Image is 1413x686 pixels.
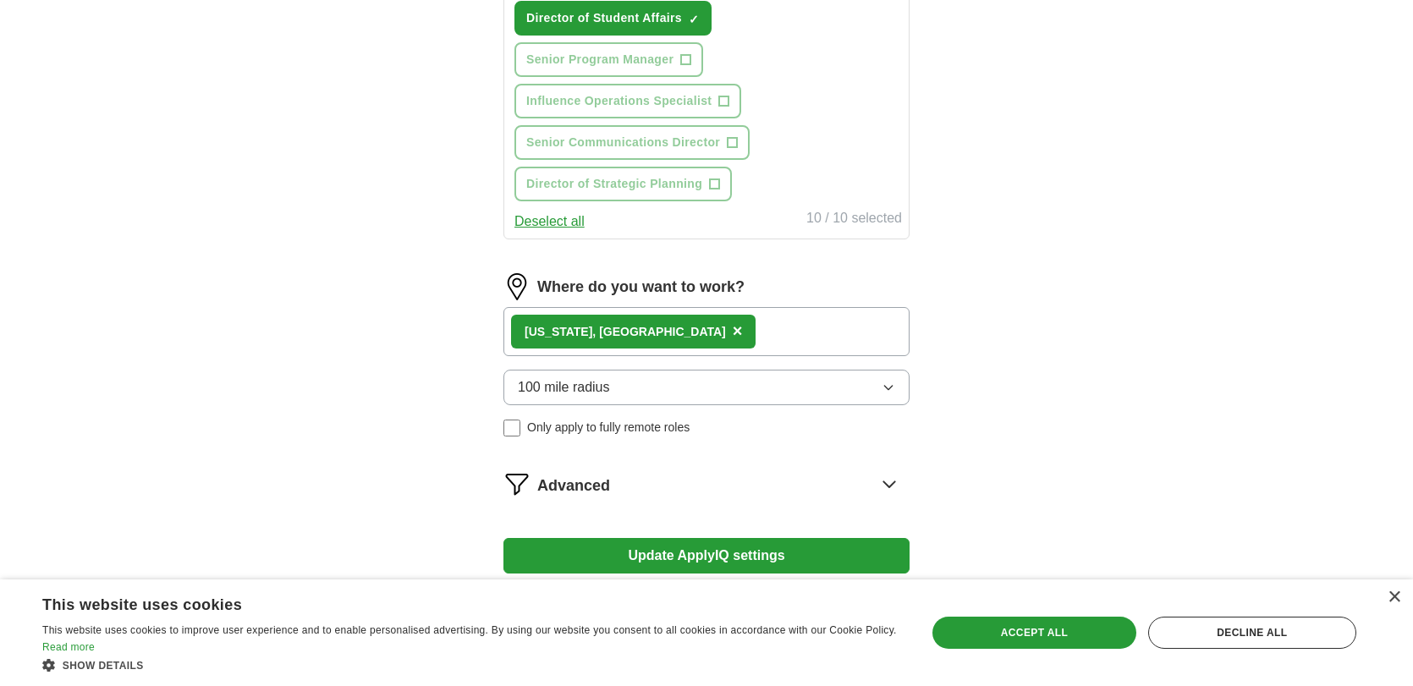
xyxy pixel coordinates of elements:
button: × [733,319,743,344]
span: Director of Strategic Planning [526,175,702,193]
span: 100 mile radius [518,377,610,398]
div: Close [1388,591,1400,604]
label: Where do you want to work? [537,276,745,299]
span: Only apply to fully remote roles [527,419,690,436]
div: 10 / 10 selected [806,208,902,232]
span: Advanced [537,475,610,497]
button: Senior Communications Director [514,125,750,160]
span: Senior Program Manager [526,51,674,69]
button: Influence Operations Specialist [514,84,741,118]
span: ✓ [689,13,699,26]
img: filter [503,470,531,497]
a: Read more, opens a new window [42,641,95,653]
button: Director of Strategic Planning [514,167,732,201]
input: Only apply to fully remote roles [503,420,520,436]
div: This website uses cookies [42,590,858,615]
button: Update ApplyIQ settings [503,538,910,573]
span: This website uses cookies to improve user experience and to enable personalised advertising. By u... [42,624,897,636]
span: Senior Communications Director [526,134,720,151]
button: 100 mile radius [503,370,910,405]
div: Decline all [1148,617,1356,649]
button: Director of Student Affairs✓ [514,1,712,36]
span: Director of Student Affairs [526,9,682,27]
span: × [733,321,743,340]
div: [US_STATE], [GEOGRAPHIC_DATA] [525,323,726,341]
button: Senior Program Manager [514,42,703,77]
span: Influence Operations Specialist [526,92,712,110]
img: location.png [503,273,531,300]
span: Show details [63,660,144,672]
div: Accept all [932,617,1136,649]
div: Show details [42,656,900,673]
button: Deselect all [514,211,585,232]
